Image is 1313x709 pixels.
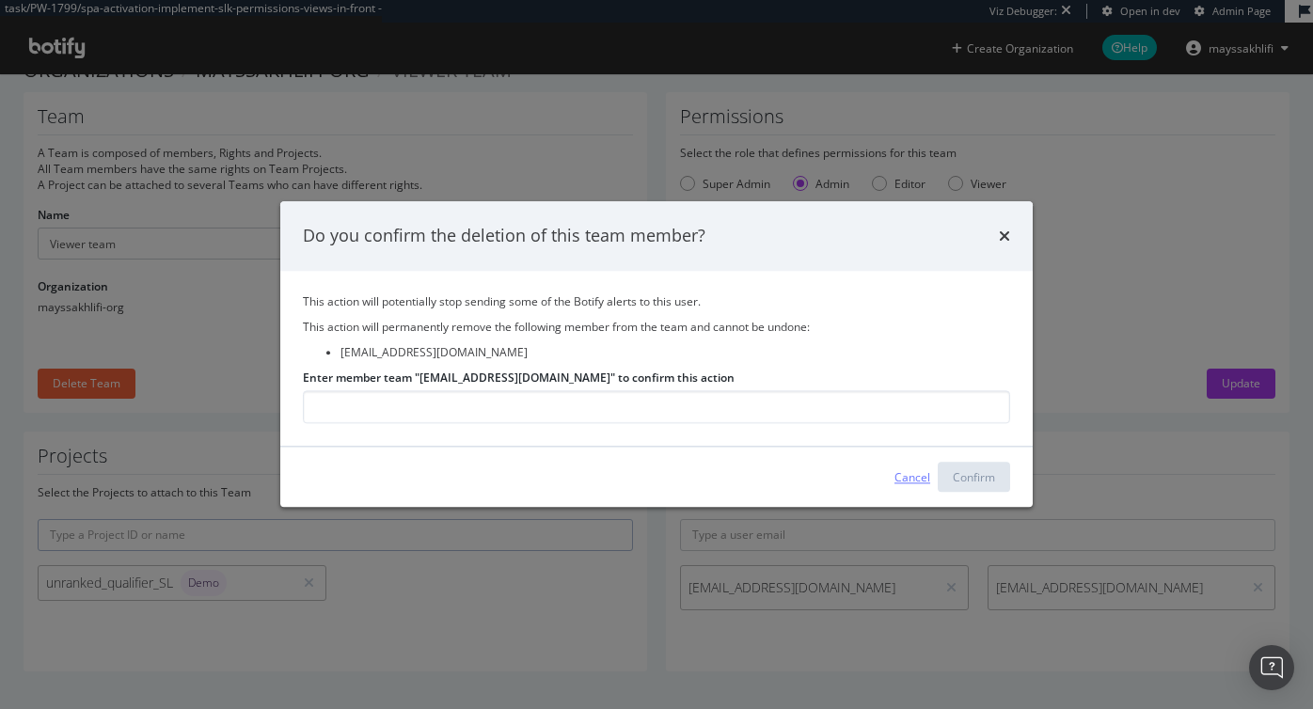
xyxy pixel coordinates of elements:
[340,344,1010,360] li: [EMAIL_ADDRESS][DOMAIN_NAME]
[894,469,930,485] div: Cancel
[303,224,705,248] div: Do you confirm the deletion of this team member?
[938,463,1010,493] button: Confirm
[303,319,1010,335] p: This action will permanently remove the following member from the team and cannot be undone:
[303,293,1010,309] p: This action will potentially stop sending some of the Botify alerts to this user.
[999,224,1010,248] div: times
[303,370,735,386] label: Enter member team "[EMAIL_ADDRESS][DOMAIN_NAME]" to confirm this action
[280,201,1033,507] div: modal
[953,469,995,485] div: Confirm
[1249,645,1294,690] div: Open Intercom Messenger
[894,463,930,493] button: Cancel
